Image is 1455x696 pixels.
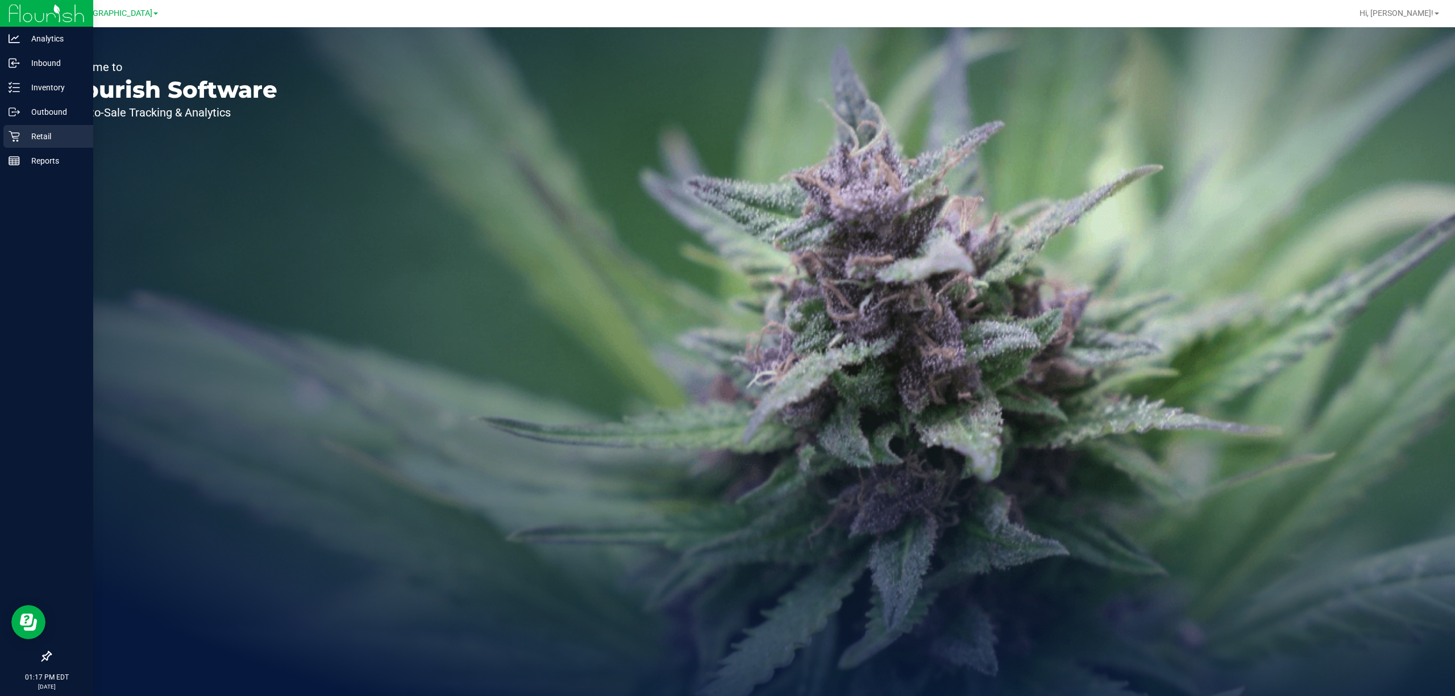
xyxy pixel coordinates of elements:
p: Reports [20,154,88,168]
p: Analytics [20,32,88,45]
p: Inventory [20,81,88,94]
iframe: Resource center [11,605,45,639]
inline-svg: Inbound [9,57,20,69]
inline-svg: Inventory [9,82,20,93]
p: Seed-to-Sale Tracking & Analytics [61,107,277,118]
inline-svg: Retail [9,131,20,142]
inline-svg: Outbound [9,106,20,118]
span: Hi, [PERSON_NAME]! [1360,9,1433,18]
span: [GEOGRAPHIC_DATA] [74,9,152,18]
p: Outbound [20,105,88,119]
p: 01:17 PM EDT [5,672,88,682]
p: Welcome to [61,61,277,73]
p: Inbound [20,56,88,70]
inline-svg: Reports [9,155,20,166]
inline-svg: Analytics [9,33,20,44]
p: Retail [20,130,88,143]
p: Flourish Software [61,78,277,101]
p: [DATE] [5,682,88,691]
